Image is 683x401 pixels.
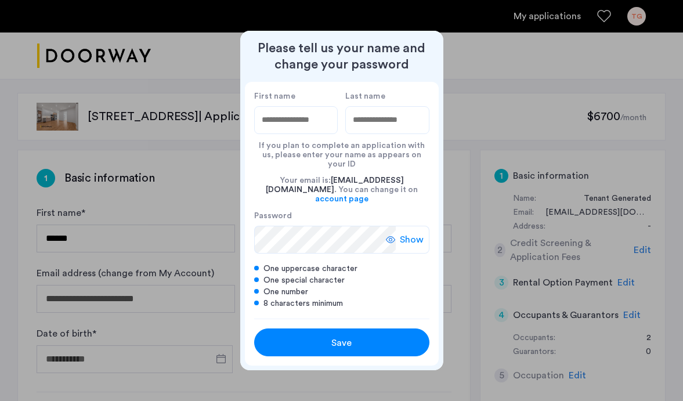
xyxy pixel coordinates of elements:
div: One number [254,286,429,298]
span: Show [400,233,424,247]
span: [EMAIL_ADDRESS][DOMAIN_NAME] [266,176,404,194]
label: Password [254,211,396,221]
div: One special character [254,274,429,286]
button: button [254,328,429,356]
div: If you plan to complete an application with us, please enter your name as appears on your ID [254,134,429,169]
label: Last name [345,91,429,102]
div: Your email is: . You can change it on [254,169,429,211]
h2: Please tell us your name and change your password [245,40,439,73]
div: One uppercase character [254,263,429,274]
label: First name [254,91,338,102]
div: 8 characters minimum [254,298,429,309]
span: Save [331,336,352,350]
a: account page [315,194,368,204]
